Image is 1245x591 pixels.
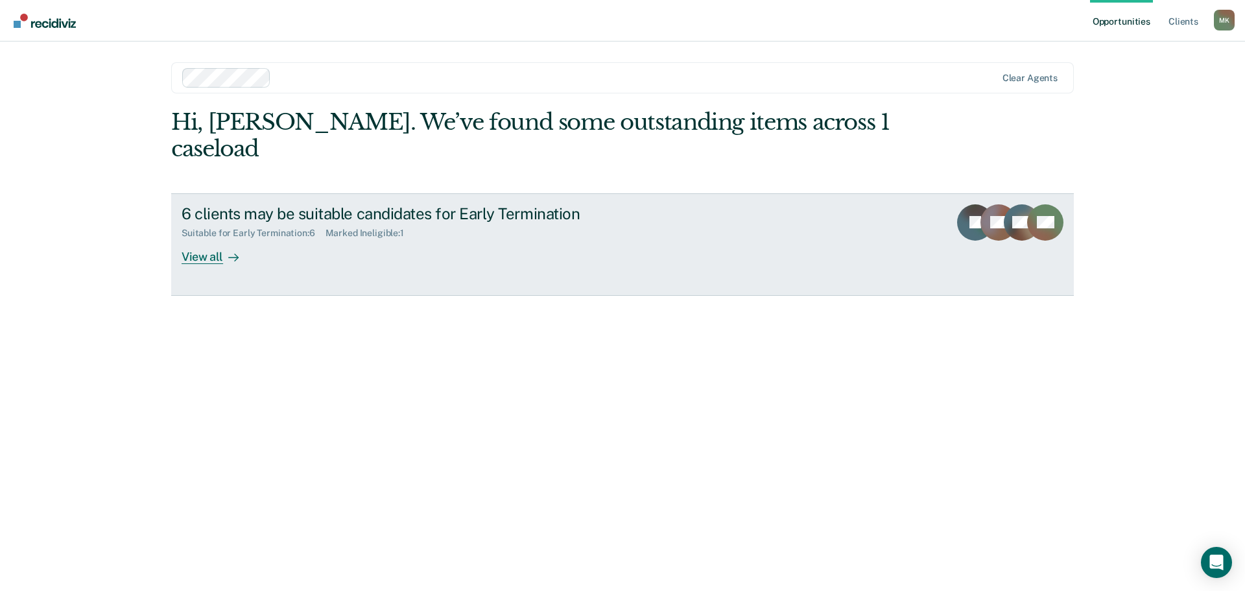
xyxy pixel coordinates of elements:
button: Profile dropdown button [1214,10,1235,30]
img: Recidiviz [14,14,76,28]
div: Marked Ineligible : 1 [326,228,414,239]
div: Open Intercom Messenger [1201,547,1232,578]
a: 6 clients may be suitable candidates for Early TerminationSuitable for Early Termination:6Marked ... [171,193,1074,296]
div: Clear agents [1002,73,1058,84]
div: Suitable for Early Termination : 6 [182,228,326,239]
div: 6 clients may be suitable candidates for Early Termination [182,204,637,223]
div: Hi, [PERSON_NAME]. We’ve found some outstanding items across 1 caseload [171,109,894,162]
div: View all [182,239,254,264]
div: M K [1214,10,1235,30]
